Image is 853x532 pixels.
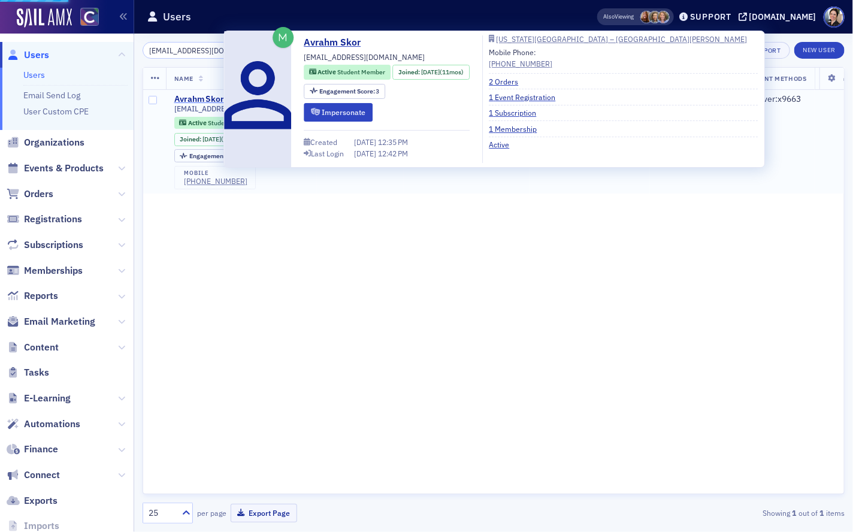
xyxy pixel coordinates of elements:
[619,507,845,518] div: Showing out of items
[143,42,257,59] input: Search…
[489,139,519,150] a: Active
[7,238,83,252] a: Subscriptions
[24,315,95,328] span: Email Marketing
[354,149,378,158] span: [DATE]
[824,7,845,28] span: Profile
[23,106,89,117] a: User Custom CPE
[7,213,82,226] a: Registrations
[690,11,731,22] div: Support
[310,139,337,146] div: Created
[790,507,798,518] strong: 1
[184,177,247,186] a: [PHONE_NUMBER]
[202,135,245,143] div: (11mos)
[149,507,175,519] div: 25
[489,58,553,69] a: [PHONE_NUMBER]
[7,49,49,62] a: Users
[489,107,546,118] a: 1 Subscription
[231,504,297,522] button: Export Page
[80,8,99,26] img: SailAMX
[304,35,370,50] a: Avrahm Skor
[319,88,380,95] div: 3
[489,123,546,134] a: 1 Membership
[304,65,391,80] div: Active: Active: Student Member
[757,47,781,54] div: Export
[399,68,422,77] span: Joined :
[24,289,58,303] span: Reports
[180,135,202,143] span: Joined :
[7,264,83,277] a: Memberships
[24,238,83,252] span: Subscriptions
[202,135,221,143] span: [DATE]
[421,68,464,77] div: (11mos)
[309,68,385,77] a: Active Student Member
[179,119,255,126] a: Active Student Member
[208,119,256,127] span: Student Member
[24,366,49,379] span: Tasks
[23,69,45,80] a: Users
[7,289,58,303] a: Reports
[72,8,99,28] a: View Homepage
[489,92,565,102] a: 1 Event Registration
[24,443,58,456] span: Finance
[640,11,653,23] span: Sheila Duggan
[7,315,95,328] a: Email Marketing
[24,392,71,405] span: E-Learning
[188,119,208,127] span: Active
[7,392,71,405] a: E-Learning
[604,13,634,21] span: Viewing
[23,90,80,101] a: Email Send Log
[184,170,247,177] div: mobile
[354,137,378,147] span: [DATE]
[818,507,826,518] strong: 1
[7,468,60,482] a: Connect
[7,494,58,507] a: Exports
[7,136,84,149] a: Organizations
[311,150,344,156] div: Last Login
[338,68,386,76] span: Student Member
[24,49,49,62] span: Users
[318,68,338,76] span: Active
[7,162,104,175] a: Events & Products
[189,152,246,160] span: Engagement Score :
[393,65,470,80] div: Joined: 2024-10-05 00:00:00
[174,133,251,146] div: Joined: 2024-10-05 00:00:00
[7,366,49,379] a: Tasks
[319,87,376,95] span: Engagement Score :
[497,36,748,43] div: [US_STATE][GEOGRAPHIC_DATA] – [GEOGRAPHIC_DATA][PERSON_NAME]
[421,68,440,76] span: [DATE]
[378,137,408,147] span: 12:35 PM
[604,13,615,20] div: Also
[174,104,295,113] span: [EMAIL_ADDRESS][DOMAIN_NAME]
[163,10,191,24] h1: Users
[24,341,59,354] span: Content
[489,76,528,87] a: 2 Orders
[174,94,225,105] a: Avrahm Skor
[743,74,807,83] span: Payment Methods
[174,117,261,129] div: Active: Active: Student Member
[304,52,425,62] span: [EMAIL_ADDRESS][DOMAIN_NAME]
[24,468,60,482] span: Connect
[24,418,80,431] span: Automations
[739,13,821,21] button: [DOMAIN_NAME]
[7,418,80,431] a: Automations
[24,264,83,277] span: Memberships
[174,74,193,83] span: Name
[7,341,59,354] a: Content
[17,8,72,28] img: SailAMX
[378,149,408,158] span: 12:42 PM
[657,11,670,23] span: Kelli Davis
[7,188,53,201] a: Orders
[743,93,801,104] span: Discover : x9663
[7,443,58,456] a: Finance
[24,188,53,201] span: Orders
[489,47,553,69] div: Mobile Phone:
[24,213,82,226] span: Registrations
[304,103,373,122] button: Impersonate
[649,11,661,23] span: Lindsay Moore
[304,84,385,99] div: Engagement Score: 3
[189,153,250,159] div: 3
[743,104,807,112] span: 5 / 2029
